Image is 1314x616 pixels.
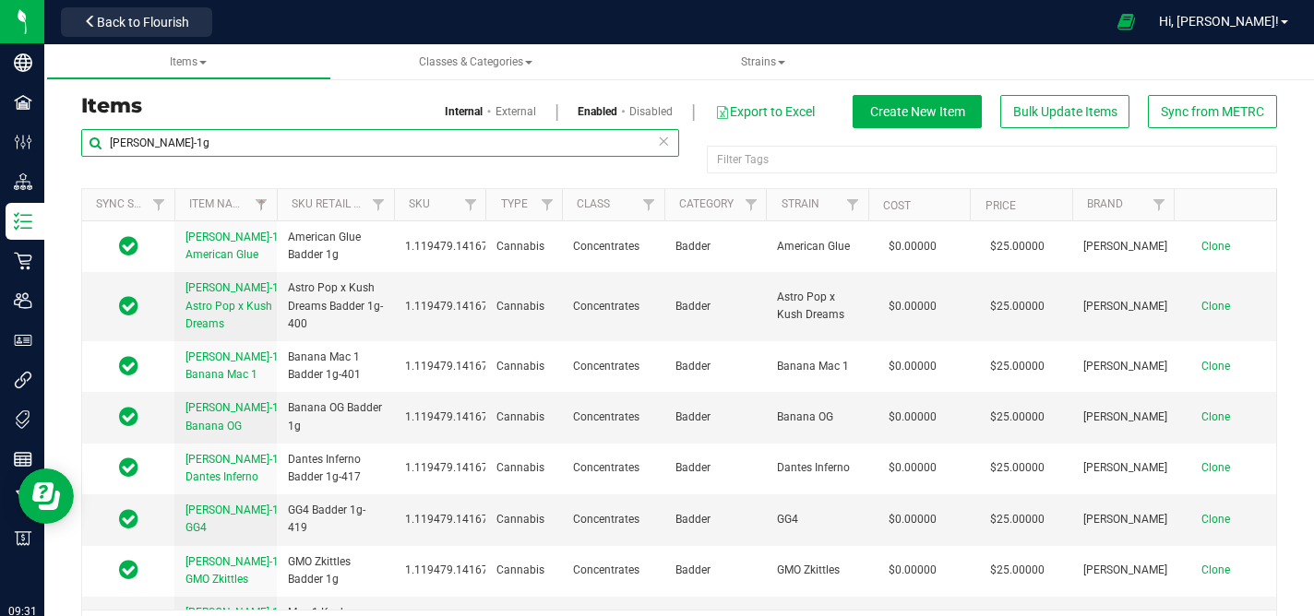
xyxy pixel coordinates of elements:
[288,399,383,434] span: Banana OG Badder 1g
[405,511,545,528] span: 1.119479.141673.491229.0
[496,358,551,375] span: Cannabis
[981,404,1054,431] span: $25.00000
[185,555,288,586] span: [PERSON_NAME]-1g-GMO Zkittles
[501,197,528,210] a: Type
[879,455,946,481] span: $0.00000
[14,212,32,231] inline-svg: Inventory
[714,96,816,127] button: Export to Excel
[777,289,857,324] span: Astro Pop x Kush Dreams
[633,189,663,220] a: Filter
[119,557,138,583] span: In Sync
[14,133,32,151] inline-svg: Configuration
[14,53,32,72] inline-svg: Company
[1148,95,1277,128] button: Sync from METRC
[119,233,138,259] span: In Sync
[675,511,756,528] span: Badder
[185,453,288,483] span: [PERSON_NAME]-1g-Dantes Inferno
[777,511,857,528] span: GG4
[853,95,982,128] button: Create New Item
[97,15,189,30] span: Back to Flourish
[1201,240,1230,253] span: Clone
[185,399,288,434] a: [PERSON_NAME]-1g-Banana OG
[1013,104,1117,119] span: Bulk Update Items
[81,129,679,157] input: Search Item Name, SKU Retail Name, or Part Number
[18,468,74,524] iframe: Resource center
[14,172,32,191] inline-svg: Distribution
[985,199,1016,212] a: Price
[1083,409,1167,426] span: [PERSON_NAME]
[185,279,288,333] a: [PERSON_NAME]-1g-Astro Pop x Kush Dreams
[777,238,857,255] span: American Glue
[14,490,32,508] inline-svg: Manufacturing
[189,197,269,210] a: Item Name
[405,562,545,579] span: 1.119479.141673.449737.0
[445,103,483,120] a: Internal
[1201,513,1248,526] a: Clone
[741,55,785,68] span: Strains
[981,233,1054,260] span: $25.00000
[981,557,1054,584] span: $25.00000
[1201,563,1230,576] span: Clone
[1201,240,1248,253] a: Clone
[573,238,653,255] span: Concentrates
[1143,189,1174,220] a: Filter
[288,349,383,384] span: Banana Mac 1 Badder 1g-401
[777,459,857,477] span: Dantes Inferno
[1201,300,1248,313] a: Clone
[185,401,288,432] span: [PERSON_NAME]-1g-Banana OG
[1201,563,1248,576] a: Clone
[1083,238,1167,255] span: [PERSON_NAME]
[185,502,288,537] a: [PERSON_NAME]-1g-GG4
[119,455,138,480] span: In Sync
[288,279,383,333] span: Astro Pop x Kush Dreams Badder 1g-400
[119,506,138,532] span: In Sync
[14,93,32,112] inline-svg: Facilities
[879,353,946,380] span: $0.00000
[981,506,1054,533] span: $25.00000
[170,55,207,68] span: Items
[496,511,551,528] span: Cannabis
[185,349,288,384] a: [PERSON_NAME]-1g-Banana Mac 1
[185,231,288,261] span: [PERSON_NAME]-1g-American Glue
[405,409,545,426] span: 1.119479.141673.462087.0
[573,562,653,579] span: Concentrates
[292,197,430,210] a: Sku Retail Display Name
[496,298,551,315] span: Cannabis
[1000,95,1129,128] button: Bulk Update Items
[455,189,485,220] a: Filter
[1201,360,1230,373] span: Clone
[679,197,734,210] a: Category
[879,557,946,584] span: $0.00000
[496,238,551,255] span: Cannabis
[879,293,946,320] span: $0.00000
[288,451,383,486] span: Dantes Inferno Badder 1g-417
[496,409,551,426] span: Cannabis
[119,353,138,379] span: In Sync
[14,371,32,389] inline-svg: Integrations
[1161,104,1264,119] span: Sync from METRC
[14,252,32,270] inline-svg: Retail
[675,238,756,255] span: Badder
[1201,461,1230,474] span: Clone
[777,358,857,375] span: Banana Mac 1
[573,459,653,477] span: Concentrates
[870,104,965,119] span: Create New Item
[573,298,653,315] span: Concentrates
[1201,410,1230,423] span: Clone
[981,353,1054,380] span: $25.00000
[288,229,383,264] span: American Glue Badder 1g
[185,350,288,381] span: [PERSON_NAME]-1g-Banana Mac 1
[14,291,32,310] inline-svg: Users
[14,410,32,429] inline-svg: Tags
[777,562,857,579] span: GMO Zkittles
[1083,358,1167,375] span: [PERSON_NAME]
[675,562,756,579] span: Badder
[883,199,911,212] a: Cost
[879,233,946,260] span: $0.00000
[981,293,1054,320] span: $25.00000
[14,450,32,468] inline-svg: Reports
[405,358,545,375] span: 1.119479.141673.471820.0
[81,95,665,117] h3: Items
[675,358,756,375] span: Badder
[735,189,766,220] a: Filter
